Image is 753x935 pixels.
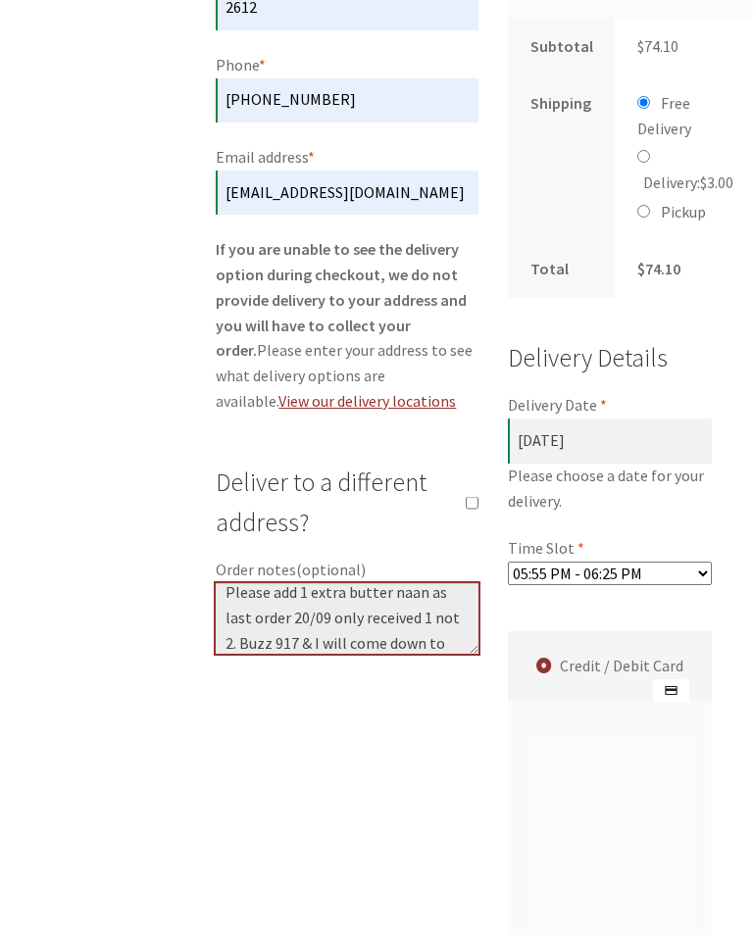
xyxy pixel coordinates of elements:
img: Credit / Debit Card [653,679,689,703]
span: $ [637,259,645,278]
label: Delivery: [643,172,733,192]
input: Deliver to a different address? [466,497,478,510]
span: Deliver to a different address? [216,467,427,539]
span: (optional) [296,560,366,579]
input: Select a delivery date [508,418,712,464]
h3: Delivery Details [508,338,712,379]
label: Credit / Debit Card [514,631,712,701]
label: Time Slot [508,536,712,562]
label: Order notes [216,558,478,583]
label: Email address [216,145,478,171]
p: Please enter your address to see what delivery options are available. [216,237,478,415]
bdi: 74.10 [637,36,678,56]
span: $ [637,36,644,56]
th: Shipping [508,75,615,241]
span: Please choose a date for your delivery. [508,464,712,515]
label: Pickup [661,202,706,221]
span: $ [700,172,707,192]
bdi: 74.10 [637,259,680,278]
th: Subtotal [508,19,615,75]
label: Free Delivery [637,93,691,138]
a: View our delivery locations [278,391,456,411]
strong: If you are unable to see the delivery option during checkout, we do not provide delivery to your ... [216,239,467,361]
label: Phone [216,53,478,78]
label: Delivery Date [508,393,712,418]
th: Total [508,241,615,298]
bdi: 3.00 [700,172,733,192]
